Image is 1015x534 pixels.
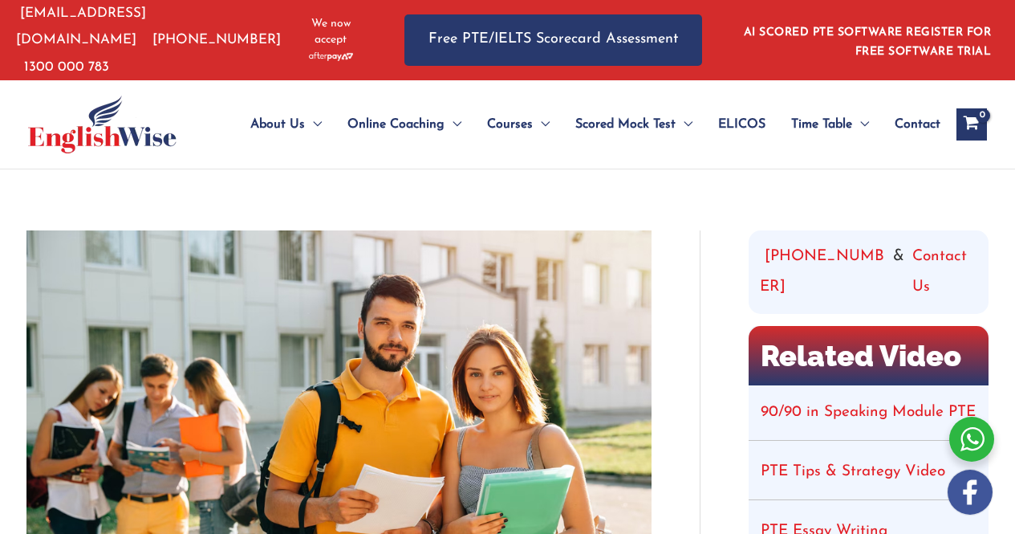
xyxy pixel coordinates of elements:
a: Online CoachingMenu Toggle [335,96,474,153]
h2: Related Video [749,326,989,385]
a: About UsMenu Toggle [238,96,335,153]
span: Contact [895,96,940,153]
a: [EMAIL_ADDRESS][DOMAIN_NAME] [16,6,146,47]
span: Menu Toggle [676,96,692,153]
a: Contact [882,96,940,153]
a: Time TableMenu Toggle [778,96,882,153]
span: Menu Toggle [533,96,550,153]
span: Courses [487,96,533,153]
a: ELICOS [705,96,778,153]
span: Time Table [791,96,852,153]
img: white-facebook.png [948,470,993,515]
a: [PHONE_NUMBER] [152,33,281,47]
span: Menu Toggle [852,96,869,153]
span: Menu Toggle [445,96,461,153]
aside: Header Widget 1 [734,14,999,66]
div: & [760,242,977,303]
a: [PHONE_NUMBER] [760,242,886,303]
span: Scored Mock Test [575,96,676,153]
span: We now accept [298,16,364,48]
a: AI SCORED PTE SOFTWARE REGISTER FOR FREE SOFTWARE TRIAL [744,26,992,58]
span: Online Coaching [347,96,445,153]
nav: Site Navigation: Main Menu [212,96,940,153]
a: PTE Tips & Strategy Video [761,464,945,479]
img: cropped-ew-logo [28,96,177,153]
a: 90/90 in Speaking Module PTE [761,405,976,420]
a: View Shopping Cart, empty [956,108,987,141]
a: 1300 000 783 [24,60,109,74]
a: Contact Us [912,242,976,303]
img: Afterpay-Logo [309,52,353,61]
span: Menu Toggle [305,96,322,153]
a: Scored Mock TestMenu Toggle [562,96,705,153]
span: About Us [250,96,305,153]
a: CoursesMenu Toggle [474,96,562,153]
span: ELICOS [718,96,765,153]
a: Free PTE/IELTS Scorecard Assessment [404,14,702,65]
